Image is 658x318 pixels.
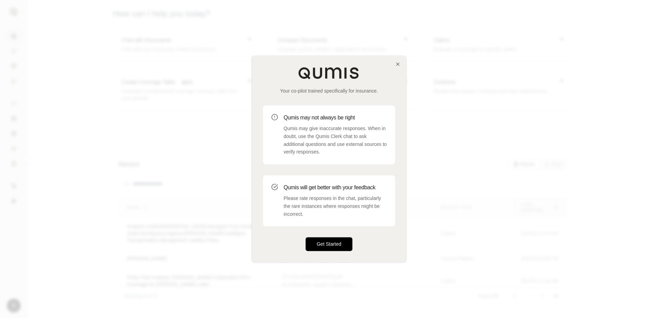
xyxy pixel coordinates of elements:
[284,125,387,156] p: Qumis may give inaccurate responses. When in doubt, use the Qumis Clerk chat to ask additional qu...
[298,67,360,79] img: Qumis Logo
[284,183,387,192] h3: Qumis will get better with your feedback
[284,194,387,218] p: Please rate responses in the chat, particularly the rare instances where responses might be incor...
[284,114,387,122] h3: Qumis may not always be right
[306,237,352,251] button: Get Started
[263,87,395,94] p: Your co-pilot trained specifically for insurance.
